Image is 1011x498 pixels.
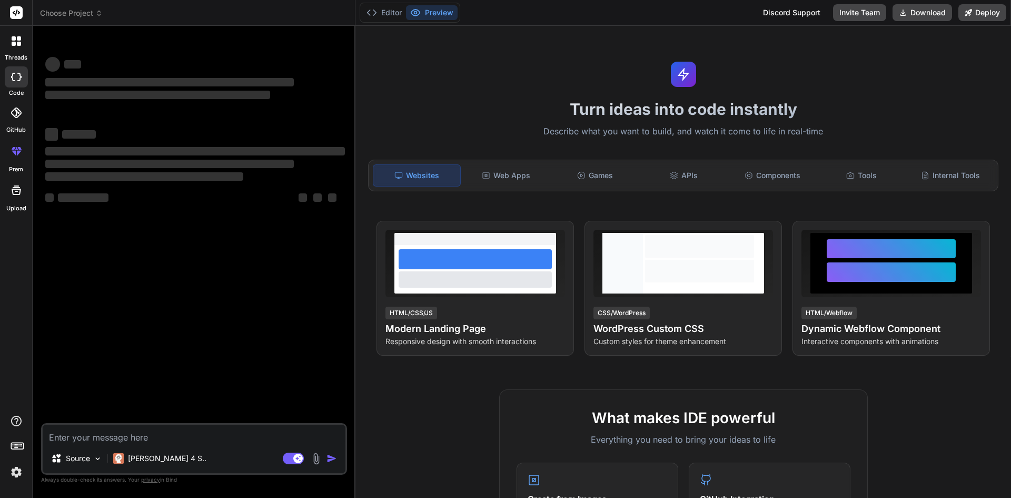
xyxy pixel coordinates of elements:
[757,4,827,21] div: Discord Support
[517,433,850,446] p: Everything you need to bring your ideas to life
[907,164,994,187] div: Internal Tools
[141,476,160,483] span: privacy
[517,407,850,429] h2: What makes IDE powerful
[45,172,243,181] span: ‌
[45,91,270,99] span: ‌
[7,463,25,481] img: settings
[299,193,307,202] span: ‌
[729,164,816,187] div: Components
[362,100,1005,119] h1: Turn ideas into code instantly
[45,128,58,141] span: ‌
[593,336,773,347] p: Custom styles for theme enhancement
[362,5,406,20] button: Editor
[41,475,347,485] p: Always double-check its answers. Your in Bind
[45,78,294,86] span: ‌
[128,453,206,464] p: [PERSON_NAME] 4 S..
[45,57,60,72] span: ‌
[801,321,981,336] h4: Dynamic Webflow Component
[310,453,322,465] img: attachment
[40,8,103,18] span: Choose Project
[406,5,458,20] button: Preview
[818,164,905,187] div: Tools
[801,336,981,347] p: Interactive components with animations
[6,204,26,213] label: Upload
[45,147,345,155] span: ‌
[593,307,650,319] div: CSS/WordPress
[362,125,1005,139] p: Describe what you want to build, and watch it come to life in real-time
[640,164,727,187] div: APIs
[62,130,96,139] span: ‌
[893,4,952,21] button: Download
[45,193,54,202] span: ‌
[58,193,108,202] span: ‌
[373,164,461,187] div: Websites
[801,307,857,319] div: HTML/Webflow
[6,125,26,134] label: GitHub
[93,454,102,463] img: Pick Models
[326,453,337,464] img: icon
[66,453,90,464] p: Source
[833,4,886,21] button: Invite Team
[45,160,294,168] span: ‌
[113,453,124,464] img: Claude 4 Sonnet
[64,60,81,69] span: ‌
[9,89,24,97] label: code
[5,53,27,62] label: threads
[463,164,550,187] div: Web Apps
[328,193,336,202] span: ‌
[552,164,639,187] div: Games
[9,165,23,174] label: prem
[313,193,322,202] span: ‌
[385,336,565,347] p: Responsive design with smooth interactions
[385,307,437,319] div: HTML/CSS/JS
[958,4,1006,21] button: Deploy
[593,321,773,336] h4: WordPress Custom CSS
[385,321,565,336] h4: Modern Landing Page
